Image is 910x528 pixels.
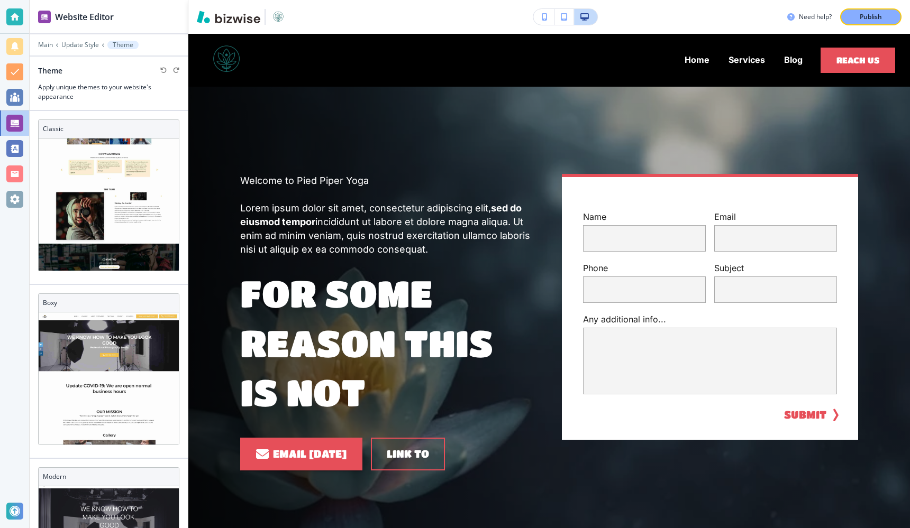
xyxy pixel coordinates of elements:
[583,313,837,326] p: Any additional info...
[204,38,249,82] img: Pied Piper
[685,54,709,66] p: Home
[38,11,51,23] img: editor icon
[107,41,139,49] button: Theme
[840,8,902,25] button: Publish
[860,12,882,22] p: Publish
[38,82,179,101] h3: Apply unique themes to your website's appearance
[240,201,536,256] p: Lorem ipsum dolor sit amet, consectetur adipiscing elit, incididunt ut labore et dolore magna ali...
[61,41,99,49] button: Update Style
[240,268,536,416] p: For some reason this is not
[821,48,895,73] button: Reach Us
[240,174,536,188] p: Welcome to Pied Piper Yoga
[714,262,837,274] p: Subject
[240,202,524,227] strong: sed do eiusmod tempor
[240,438,362,470] a: Email [DATE]
[714,211,837,223] p: Email
[43,472,175,481] h3: Modern
[38,41,53,49] button: Main
[113,41,133,49] p: Theme
[583,262,706,274] p: Phone
[784,54,803,66] p: Blog
[55,11,114,23] h2: Website Editor
[371,438,445,470] button: link to
[43,124,175,134] h3: Classic
[799,12,832,22] h3: Need help?
[38,119,179,271] div: ClassicClassic
[583,211,706,223] p: Name
[38,293,179,445] div: BoxyBoxy
[784,407,826,423] button: SUBMIT
[729,54,765,66] p: Services
[38,65,62,76] h2: Theme
[197,11,260,23] img: Bizwise Logo
[43,298,175,308] h3: Boxy
[270,8,287,25] img: Your Logo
